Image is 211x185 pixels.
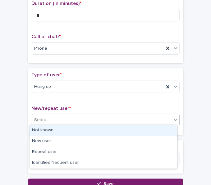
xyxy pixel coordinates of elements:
span: Duration (in minutes) [32,1,81,6]
div: Not known [30,125,177,136]
span: Hung up [34,83,51,90]
div: Identified frequent user [30,158,177,169]
div: Repeat user [30,147,177,158]
div: New user [30,136,177,147]
span: Type of user [32,72,62,77]
span: New/repeat user [32,106,71,111]
span: Call or chat? [32,34,62,39]
span: Phone [34,45,48,52]
div: Select... [34,117,50,123]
